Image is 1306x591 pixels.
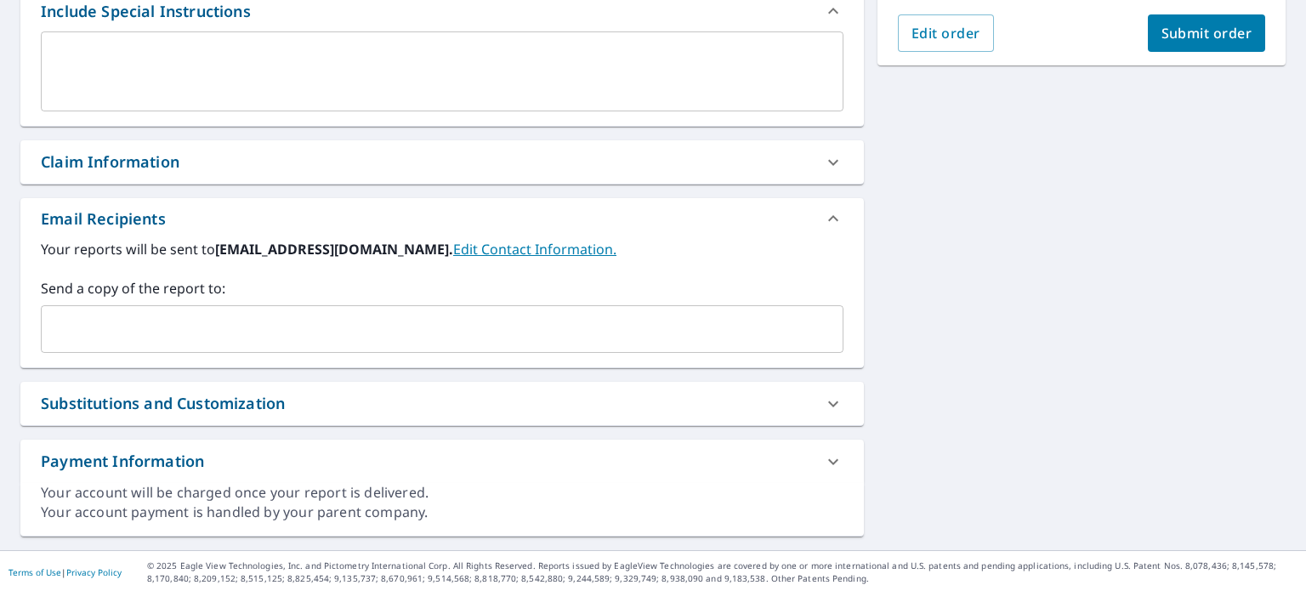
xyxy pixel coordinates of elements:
[9,566,61,578] a: Terms of Use
[1148,14,1266,52] button: Submit order
[41,239,843,259] label: Your reports will be sent to
[147,560,1297,585] p: © 2025 Eagle View Technologies, Inc. and Pictometry International Corp. All Rights Reserved. Repo...
[20,440,864,483] div: Payment Information
[41,450,204,473] div: Payment Information
[20,198,864,239] div: Email Recipients
[41,278,843,298] label: Send a copy of the report to:
[41,207,166,230] div: Email Recipients
[453,240,616,259] a: EditContactInfo
[66,566,122,578] a: Privacy Policy
[41,503,843,522] div: Your account payment is handled by your parent company.
[20,382,864,425] div: Substitutions and Customization
[41,151,179,173] div: Claim Information
[41,483,843,503] div: Your account will be charged once your report is delivered.
[9,567,122,577] p: |
[215,240,453,259] b: [EMAIL_ADDRESS][DOMAIN_NAME].
[41,392,285,415] div: Substitutions and Customization
[898,14,994,52] button: Edit order
[1161,24,1252,43] span: Submit order
[20,140,864,184] div: Claim Information
[911,24,980,43] span: Edit order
